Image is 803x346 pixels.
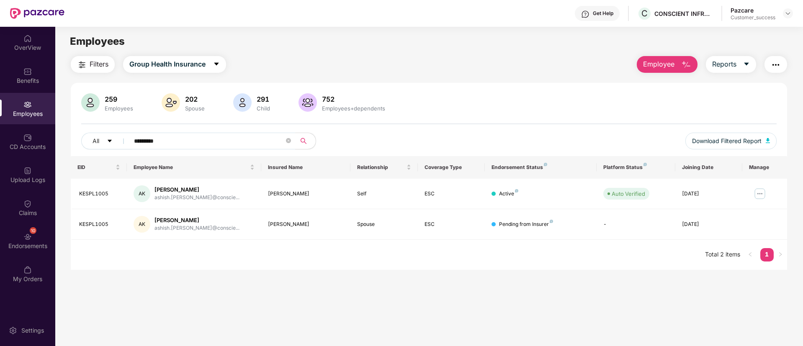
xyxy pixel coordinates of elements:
[774,248,787,261] li: Next Page
[23,167,32,175] img: svg+xml;base64,PHN2ZyBpZD0iVXBsb2FkX0xvZ3MiIGRhdGEtbmFtZT0iVXBsb2FkIExvZ3MiIHhtbG5zPSJodHRwOi8vd3...
[774,248,787,261] button: right
[71,56,115,73] button: Filters
[23,34,32,43] img: svg+xml;base64,PHN2ZyBpZD0iSG9tZSIgeG1sbnM9Imh0dHA6Ly93d3cudzMub3JnLzIwMDAvc3ZnIiB3aWR0aD0iMjAiIG...
[103,105,135,112] div: Employees
[107,138,113,145] span: caret-down
[90,59,108,69] span: Filters
[81,133,132,149] button: Allcaret-down
[183,95,206,103] div: 202
[268,190,344,198] div: [PERSON_NAME]
[295,138,311,144] span: search
[23,200,32,208] img: svg+xml;base64,PHN2ZyBpZD0iQ2xhaW0iIHhtbG5zPSJodHRwOi8vd3d3LnczLm9yZy8yMDAwL3N2ZyIgd2lkdGg9IjIwIi...
[134,216,150,233] div: AK
[261,156,351,179] th: Insured Name
[255,95,272,103] div: 291
[743,61,750,68] span: caret-down
[637,56,697,73] button: Employee
[70,35,125,47] span: Employees
[103,95,135,103] div: 259
[23,266,32,274] img: svg+xml;base64,PHN2ZyBpZD0iTXlfT3JkZXJzIiBkYXRhLW5hbWU9Ik15IE9yZGVycyIgeG1sbnM9Imh0dHA6Ly93d3cudz...
[643,59,674,69] span: Employee
[154,216,239,224] div: [PERSON_NAME]
[183,105,206,112] div: Spouse
[233,93,252,112] img: svg+xml;base64,PHN2ZyB4bWxucz0iaHR0cDovL3d3dy53My5vcmcvMjAwMC9zdmciIHhtbG5zOnhsaW5rPSJodHRwOi8vd3...
[350,156,417,179] th: Relationship
[685,133,777,149] button: Download Filtered Report
[30,227,36,234] div: 10
[286,137,291,145] span: close-circle
[760,248,774,261] a: 1
[742,156,787,179] th: Manage
[760,248,774,261] li: 1
[23,67,32,76] img: svg+xml;base64,PHN2ZyBpZD0iQmVuZWZpdHMiIHhtbG5zPSJodHRwOi8vd3d3LnczLm9yZy8yMDAwL3N2ZyIgd2lkdGg9Ij...
[213,61,220,68] span: caret-down
[320,105,387,112] div: Employees+dependents
[425,220,478,228] div: ESC
[81,93,100,112] img: svg+xml;base64,PHN2ZyB4bWxucz0iaHR0cDovL3d3dy53My5vcmcvMjAwMC9zdmciIHhtbG5zOnhsaW5rPSJodHRwOi8vd3...
[10,8,64,19] img: New Pazcare Logo
[681,60,691,70] img: svg+xml;base64,PHN2ZyB4bWxucz0iaHR0cDovL3d3dy53My5vcmcvMjAwMC9zdmciIHhtbG5zOnhsaW5rPSJodHRwOi8vd3...
[77,60,87,70] img: svg+xml;base64,PHN2ZyB4bWxucz0iaHR0cDovL3d3dy53My5vcmcvMjAwMC9zdmciIHdpZHRoPSIyNCIgaGVpZ2h0PSIyNC...
[785,10,791,17] img: svg+xml;base64,PHN2ZyBpZD0iRHJvcGRvd24tMzJ4MzIiIHhtbG5zPSJodHRwOi8vd3d3LnczLm9yZy8yMDAwL3N2ZyIgd2...
[748,252,753,257] span: left
[162,93,180,112] img: svg+xml;base64,PHN2ZyB4bWxucz0iaHR0cDovL3d3dy53My5vcmcvMjAwMC9zdmciIHhtbG5zOnhsaW5rPSJodHRwOi8vd3...
[23,100,32,109] img: svg+xml;base64,PHN2ZyBpZD0iRW1wbG95ZWVzIiB4bWxucz0iaHR0cDovL3d3dy53My5vcmcvMjAwMC9zdmciIHdpZHRoPS...
[675,156,742,179] th: Joining Date
[731,6,775,14] div: Pazcare
[581,10,589,18] img: svg+xml;base64,PHN2ZyBpZD0iSGVscC0zMngzMiIgeG1sbnM9Imh0dHA6Ly93d3cudzMub3JnLzIwMDAvc3ZnIiB3aWR0aD...
[766,138,770,143] img: svg+xml;base64,PHN2ZyB4bWxucz0iaHR0cDovL3d3dy53My5vcmcvMjAwMC9zdmciIHhtbG5zOnhsaW5rPSJodHRwOi8vd3...
[771,60,781,70] img: svg+xml;base64,PHN2ZyB4bWxucz0iaHR0cDovL3d3dy53My5vcmcvMjAwMC9zdmciIHdpZHRoPSIyNCIgaGVpZ2h0PSIyNC...
[706,56,756,73] button: Reportscaret-down
[23,133,32,142] img: svg+xml;base64,PHN2ZyBpZD0iQ0RfQWNjb3VudHMiIGRhdGEtbmFtZT0iQ0QgQWNjb3VudHMiIHhtbG5zPSJodHRwOi8vd3...
[499,190,518,198] div: Active
[744,248,757,261] li: Previous Page
[778,252,783,257] span: right
[79,190,120,198] div: KESPL1005
[744,248,757,261] button: left
[79,220,120,228] div: KESPL1005
[77,164,114,171] span: EID
[127,156,261,179] th: Employee Name
[612,190,645,198] div: Auto Verified
[23,233,32,241] img: svg+xml;base64,PHN2ZyBpZD0iRW5kb3JzZW1lbnRzIiB4bWxucz0iaHR0cDovL3d3dy53My5vcmcvMjAwMC9zdmciIHdpZH...
[123,56,226,73] button: Group Health Insurancecaret-down
[692,136,762,146] span: Download Filtered Report
[499,220,553,228] div: Pending from Insurer
[515,189,518,192] img: svg+xml;base64,PHN2ZyB4bWxucz0iaHR0cDovL3d3dy53My5vcmcvMjAwMC9zdmciIHdpZHRoPSI4IiBoZWlnaHQ9IjgiIH...
[93,136,99,146] span: All
[286,138,291,143] span: close-circle
[603,164,668,171] div: Platform Status
[268,220,344,228] div: [PERSON_NAME]
[357,190,411,198] div: Self
[544,163,547,166] img: svg+xml;base64,PHN2ZyB4bWxucz0iaHR0cDovL3d3dy53My5vcmcvMjAwMC9zdmciIHdpZHRoPSI4IiBoZWlnaHQ9IjgiIH...
[134,185,150,202] div: AK
[705,248,740,261] li: Total 2 items
[9,326,17,335] img: svg+xml;base64,PHN2ZyBpZD0iU2V0dGluZy0yMHgyMCIgeG1sbnM9Imh0dHA6Ly93d3cudzMub3JnLzIwMDAvc3ZnIiB3aW...
[492,164,590,171] div: Endorsement Status
[753,187,767,200] img: manageButton
[255,105,272,112] div: Child
[597,209,675,240] td: -
[299,93,317,112] img: svg+xml;base64,PHN2ZyB4bWxucz0iaHR0cDovL3d3dy53My5vcmcvMjAwMC9zdmciIHhtbG5zOnhsaW5rPSJodHRwOi8vd3...
[593,10,613,17] div: Get Help
[643,163,647,166] img: svg+xml;base64,PHN2ZyB4bWxucz0iaHR0cDovL3d3dy53My5vcmcvMjAwMC9zdmciIHdpZHRoPSI4IiBoZWlnaHQ9IjgiIH...
[320,95,387,103] div: 752
[154,186,239,194] div: [PERSON_NAME]
[71,156,127,179] th: EID
[154,194,239,202] div: ashish.[PERSON_NAME]@conscie...
[682,190,736,198] div: [DATE]
[154,224,239,232] div: ashish.[PERSON_NAME]@conscie...
[550,220,553,223] img: svg+xml;base64,PHN2ZyB4bWxucz0iaHR0cDovL3d3dy53My5vcmcvMjAwMC9zdmciIHdpZHRoPSI4IiBoZWlnaHQ9IjgiIH...
[357,220,411,228] div: Spouse
[134,164,248,171] span: Employee Name
[357,164,404,171] span: Relationship
[418,156,485,179] th: Coverage Type
[129,59,206,69] span: Group Health Insurance
[712,59,736,69] span: Reports
[682,220,736,228] div: [DATE]
[425,190,478,198] div: ESC
[19,326,46,335] div: Settings
[654,10,713,18] div: CONSCIENT INFRASTRUCTURE PVT LTD
[731,14,775,21] div: Customer_success
[295,133,316,149] button: search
